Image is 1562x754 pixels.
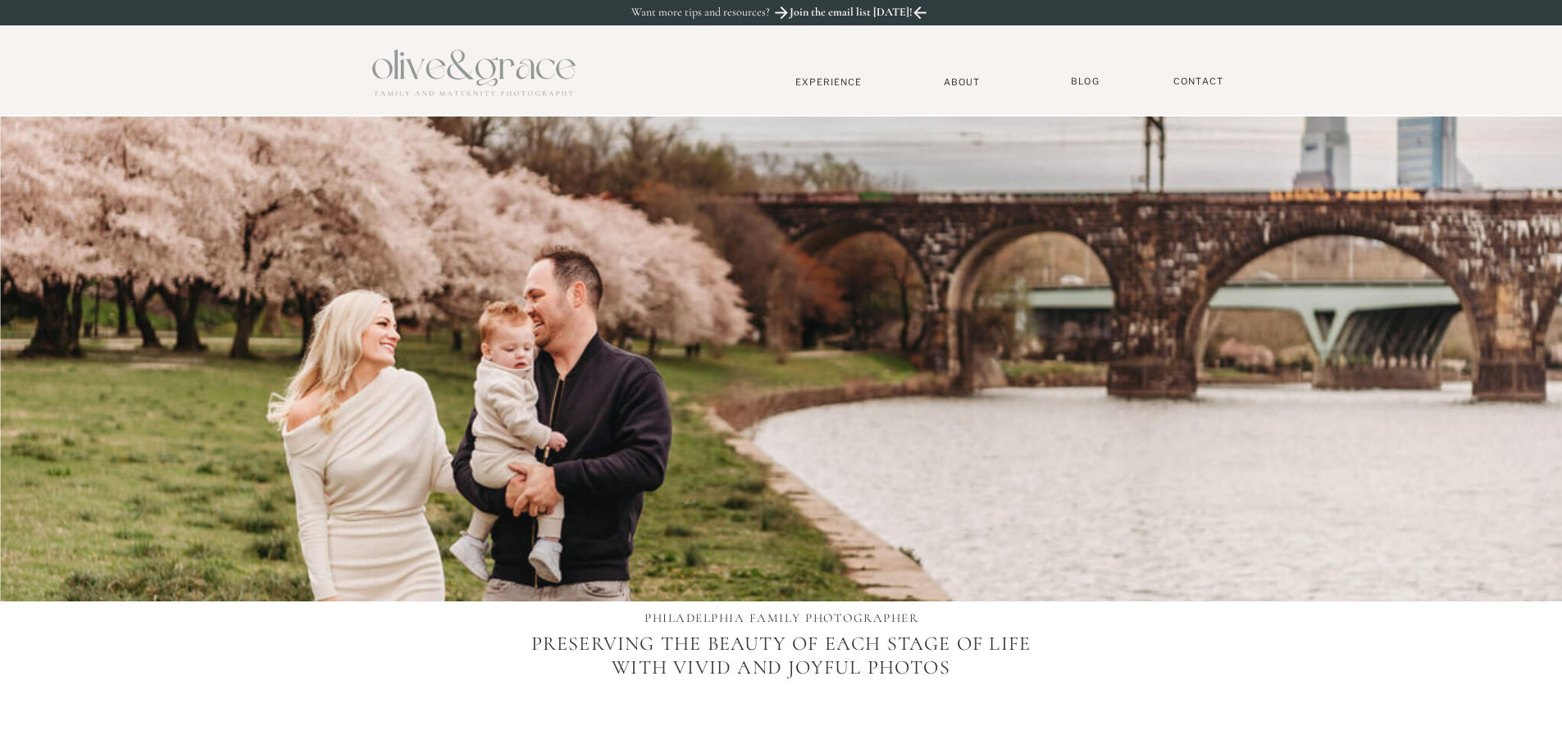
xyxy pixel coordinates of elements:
[607,610,957,628] h1: PHILADELPHIA FAMILY PHOTOGRAPHER
[788,6,914,24] a: Join the email list [DATE]!
[631,6,805,20] p: Want more tips and resources?
[518,633,1045,735] p: Preserving the beauty of each stage of life with vivid and joyful photos
[937,76,987,87] a: About
[1065,75,1106,88] a: BLOG
[775,76,883,88] a: Experience
[1166,75,1232,88] a: Contact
